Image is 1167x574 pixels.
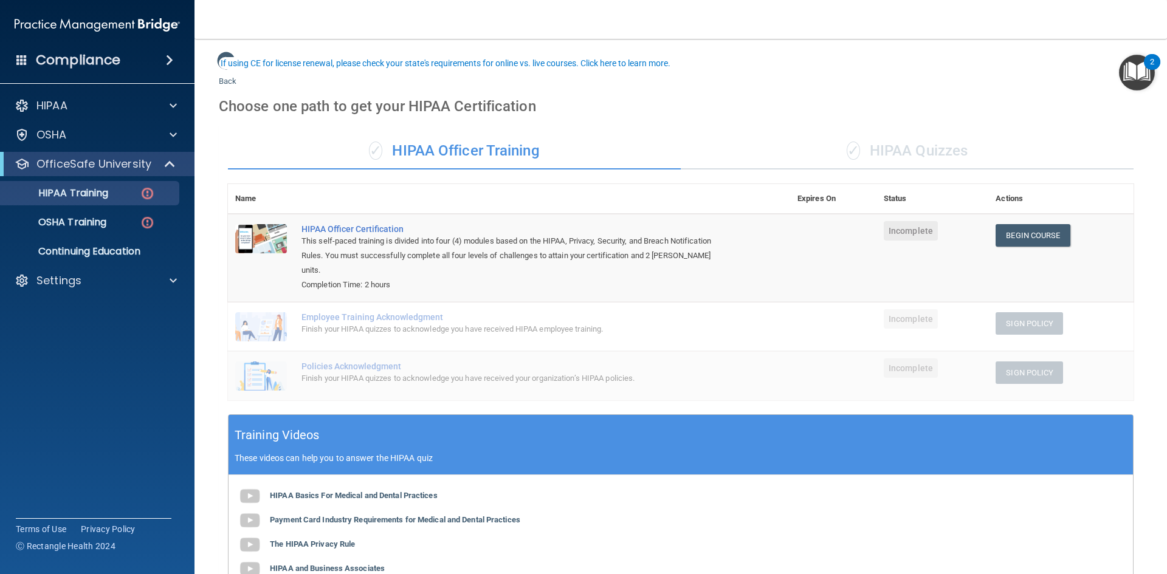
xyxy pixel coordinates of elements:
b: HIPAA Basics For Medical and Dental Practices [270,491,438,500]
a: Back [219,62,236,86]
div: Choose one path to get your HIPAA Certification [219,89,1143,124]
a: HIPAA [15,98,177,113]
button: Sign Policy [996,312,1063,335]
a: Begin Course [996,224,1070,247]
th: Expires On [790,184,876,214]
p: Settings [36,273,81,288]
p: OSHA Training [8,216,106,228]
button: If using CE for license renewal, please check your state's requirements for online vs. live cours... [219,57,672,69]
button: Sign Policy [996,361,1063,384]
p: OfficeSafe University [36,157,151,171]
p: These videos can help you to answer the HIPAA quiz [235,453,1127,463]
a: Settings [15,273,177,288]
span: ✓ [369,142,382,160]
div: 2 [1150,62,1154,78]
b: The HIPAA Privacy Rule [270,539,355,548]
a: OSHA [15,128,177,142]
h4: Compliance [36,52,120,69]
span: Ⓒ Rectangle Health 2024 [16,540,115,552]
a: Privacy Policy [81,523,136,535]
h5: Training Videos [235,425,320,446]
p: HIPAA Training [8,187,108,199]
th: Status [876,184,988,214]
a: Terms of Use [16,523,66,535]
p: HIPAA [36,98,67,113]
div: HIPAA Quizzes [681,133,1134,169]
a: HIPAA Officer Certification [301,224,729,234]
div: Finish your HIPAA quizzes to acknowledge you have received HIPAA employee training. [301,322,729,337]
button: Open Resource Center, 2 new notifications [1119,55,1155,91]
a: OfficeSafe University [15,157,176,171]
div: Finish your HIPAA quizzes to acknowledge you have received your organization’s HIPAA policies. [301,371,729,386]
p: OSHA [36,128,67,142]
img: gray_youtube_icon.38fcd6cc.png [238,533,262,557]
span: Incomplete [884,309,938,329]
div: Completion Time: 2 hours [301,278,729,292]
b: HIPAA and Business Associates [270,564,385,573]
b: Payment Card Industry Requirements for Medical and Dental Practices [270,515,520,524]
img: gray_youtube_icon.38fcd6cc.png [238,484,262,508]
div: Policies Acknowledgment [301,361,729,371]
div: If using CE for license renewal, please check your state's requirements for online vs. live cours... [221,59,670,67]
img: danger-circle.6113f641.png [140,186,155,201]
img: PMB logo [15,13,180,37]
img: gray_youtube_icon.38fcd6cc.png [238,508,262,533]
div: Employee Training Acknowledgment [301,312,729,322]
div: HIPAA Officer Training [228,133,681,169]
p: Continuing Education [8,245,174,258]
span: ✓ [847,142,860,160]
span: Incomplete [884,221,938,241]
div: This self-paced training is divided into four (4) modules based on the HIPAA, Privacy, Security, ... [301,234,729,278]
th: Name [228,184,294,214]
span: Incomplete [884,358,938,378]
th: Actions [988,184,1134,214]
img: danger-circle.6113f641.png [140,215,155,230]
